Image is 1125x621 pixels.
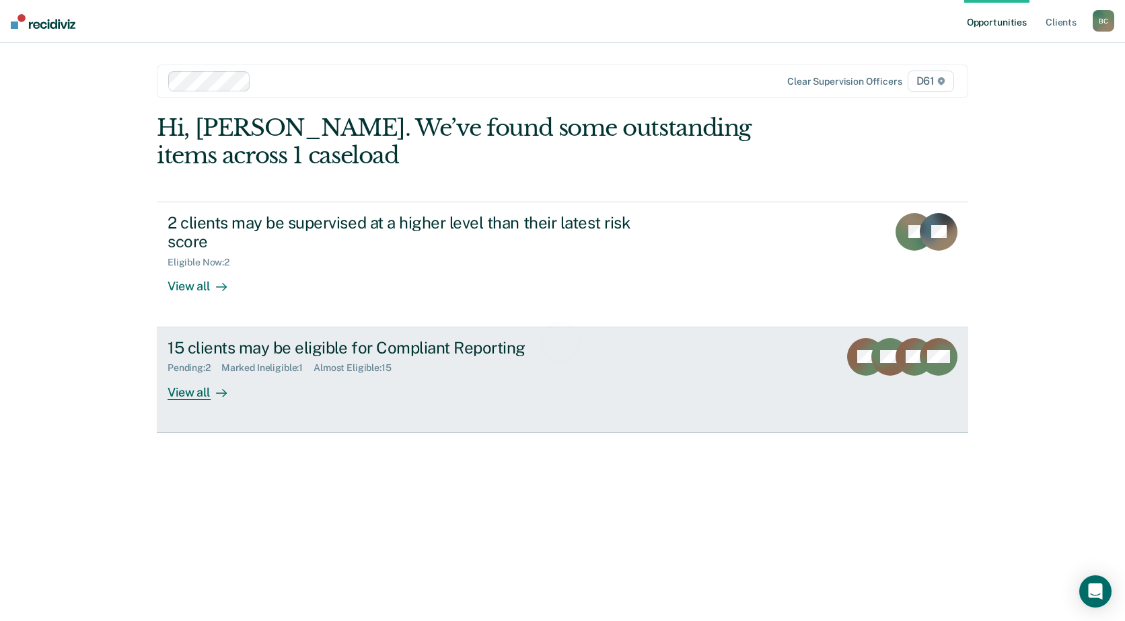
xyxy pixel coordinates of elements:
[157,202,968,327] a: 2 clients may be supervised at a higher level than their latest risk scoreEligible Now:2View all
[168,362,221,374] div: Pending : 2
[221,362,314,374] div: Marked Ineligible : 1
[1079,575,1112,608] div: Open Intercom Messenger
[168,268,243,294] div: View all
[168,213,640,252] div: 2 clients may be supervised at a higher level than their latest risk score
[168,257,240,268] div: Eligible Now : 2
[1093,10,1114,32] div: B C
[1093,10,1114,32] button: BC
[168,338,640,358] div: 15 clients may be eligible for Compliant Reporting
[157,114,806,169] div: Hi, [PERSON_NAME]. We’ve found some outstanding items across 1 caseload
[168,374,243,400] div: View all
[314,362,402,374] div: Almost Eligible : 15
[157,327,968,433] a: 15 clients may be eligible for Compliant ReportingPending:2Marked Ineligible:1Almost Eligible:15V...
[908,71,954,92] span: D61
[11,14,75,29] img: Recidiviz
[787,76,902,87] div: Clear supervision officers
